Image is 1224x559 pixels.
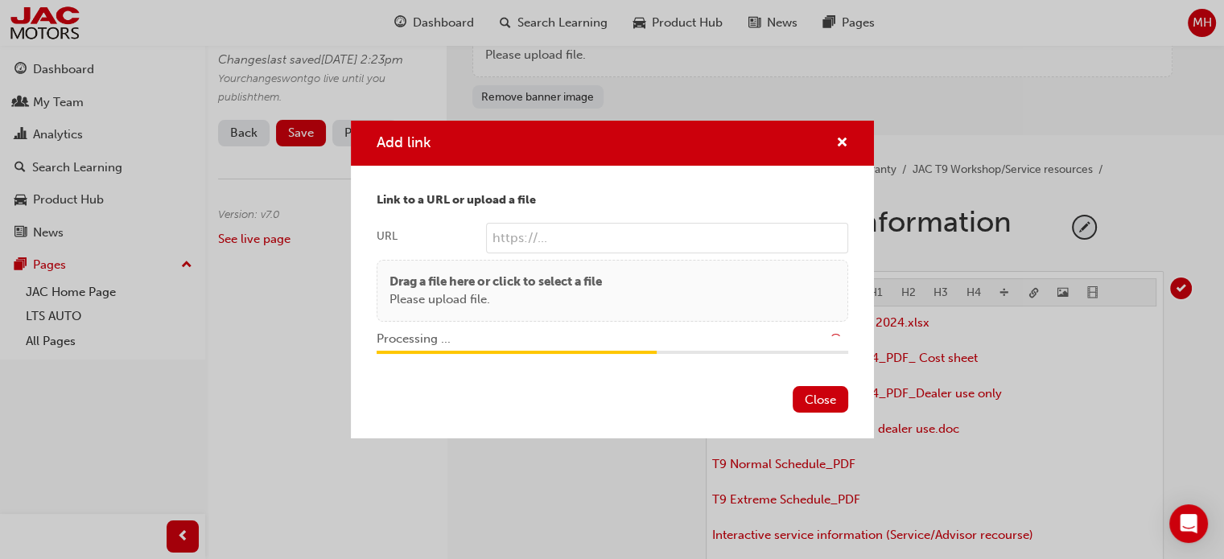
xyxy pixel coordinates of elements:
[377,331,451,346] span: Processing ...
[836,134,848,154] button: cross-icon
[377,260,848,322] div: Drag a file here or click to select a filePlease upload file.
[389,290,602,309] p: Please upload file.
[793,386,848,413] button: Close
[486,223,848,253] input: URL
[389,273,602,291] p: Drag a file here or click to select a file
[377,134,431,151] span: Add link
[1169,504,1208,543] div: Open Intercom Messenger
[836,137,848,151] span: cross-icon
[351,121,874,439] div: Add link
[377,228,398,245] div: URL
[377,191,848,210] p: Link to a URL or upload a file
